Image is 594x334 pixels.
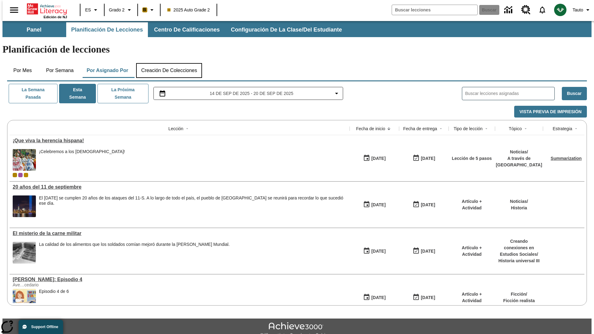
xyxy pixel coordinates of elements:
div: [DATE] [371,155,385,162]
p: Ficción realista [503,298,535,304]
div: [DATE] [371,247,385,255]
p: Lección de 5 pasos [452,155,492,162]
div: Tipo de lección [454,126,483,132]
div: [DATE] [421,201,435,209]
button: La próxima semana [97,84,148,103]
button: Abrir el menú lateral [5,1,23,19]
button: Sort [572,125,580,132]
span: 14 de sep de 2025 - 20 de sep de 2025 [210,90,293,97]
p: Artículo + Actividad [452,245,492,258]
button: Esta semana [59,84,96,103]
p: Artículo + Actividad [452,291,492,304]
button: Sort [522,125,529,132]
button: Por asignado por [82,63,133,78]
div: [DATE] [421,155,435,162]
button: 09/21/25: Último día en que podrá accederse la lección [411,152,437,164]
a: ¡Que viva la herencia hispana!, Lecciones [13,138,346,143]
div: Episodio 4 de 6 [39,289,69,310]
h1: Planificación de lecciones [2,44,592,55]
a: Centro de recursos, Se abrirá en una pestaña nueva. [518,2,534,18]
button: 09/14/25: Primer día en que estuvo disponible la lección [361,292,388,303]
div: El 11 de septiembre de 2021 se cumplen 20 años de los ataques del 11-S. A lo largo de todo el paí... [39,195,346,217]
button: Sort [183,125,191,132]
button: 09/14/25: Último día en que podrá accederse la lección [411,199,437,211]
div: ¡Celebremos a los [DEMOGRAPHIC_DATA]! [39,149,125,154]
img: Tributo con luces en la ciudad de Nueva York desde el Parque Estatal Liberty (Nueva Jersey) [13,195,36,217]
span: 2025 Auto Grade 2 [167,7,210,13]
div: Lección [168,126,183,132]
div: ¡Que viva la herencia hispana! [13,138,346,143]
span: ES [85,7,91,13]
div: Fecha de entrega [403,126,437,132]
button: La semana pasada [9,84,58,103]
svg: Collapse Date Range Filter [333,90,340,97]
button: Planificación de lecciones [66,22,148,37]
p: Historia universal III [498,258,540,264]
p: Noticias / [496,149,542,155]
p: Creando conexiones en Estudios Sociales / [498,238,540,258]
div: El [DATE] se cumplen 20 años de los ataques del 11-S. A lo largo de todo el país, el pueblo de [G... [39,195,346,206]
div: Tópico [509,126,522,132]
button: 09/15/25: Primer día en que estuvo disponible la lección [361,152,388,164]
button: Boost El color de la clase es anaranjado claro. Cambiar el color de la clase. [140,4,158,15]
button: Buscar [562,87,587,100]
div: [DATE] [421,294,435,302]
div: Episodio 4 de 6 [39,289,69,294]
span: La calidad de los alimentos que los soldados comían mejoró durante la Segunda Guerra Mundial. [39,242,230,263]
button: Vista previa de impresión [514,106,587,118]
button: Lenguaje: ES, Selecciona un idioma [82,4,102,15]
button: Sort [483,125,490,132]
div: Ave…cedario [13,282,105,287]
div: El misterio de la carne militar [13,231,346,236]
button: Panel [3,22,65,37]
input: Buscar lecciones asignadas [465,89,554,98]
span: Tauto [573,7,583,13]
img: avatar image [554,4,566,16]
div: 20 años del 11 de septiembre [13,184,346,190]
div: Subbarra de navegación [2,21,592,37]
button: 09/14/25: Último día en que podrá accederse la lección [411,245,437,257]
span: Grado 2 [109,7,125,13]
button: Por mes [7,63,38,78]
div: [DATE] [421,247,435,255]
button: Support Offline [19,320,63,334]
div: [DATE] [371,201,385,209]
span: Edición de NJ [44,15,67,19]
div: New 2025 class [24,173,28,177]
button: Grado: Grado 2, Elige un grado [106,4,136,15]
button: Sort [385,125,393,132]
div: Elena Menope: Episodio 4 [13,277,346,282]
button: Creación de colecciones [136,63,202,78]
p: Ficción / [503,291,535,298]
div: Subbarra de navegación [2,22,347,37]
p: Noticias / [510,198,528,205]
div: OL 2025 Auto Grade 3 [18,173,23,177]
a: El misterio de la carne militar , Lecciones [13,231,346,236]
div: ¡Celebremos a los hispanoamericanos! [39,149,125,171]
div: [DATE] [371,294,385,302]
p: La calidad de los alimentos que los soldados comían mejoró durante la [PERSON_NAME] Mundial. [39,242,230,247]
button: 09/14/25: Primer día en que estuvo disponible la lección [361,245,388,257]
span: B [143,6,146,14]
img: Elena está sentada en la mesa de clase, poniendo pegamento en un trozo de papel. Encima de la mes... [13,289,36,310]
p: Historia [510,205,528,211]
span: Clase actual [13,173,17,177]
input: Buscar campo [392,5,477,15]
button: Configuración de la clase/del estudiante [226,22,347,37]
p: Artículo + Actividad [452,198,492,211]
div: Portada [27,2,67,19]
button: 09/14/25: Primer día en que estuvo disponible la lección [361,199,388,211]
a: Portada [27,3,67,15]
div: Fecha de inicio [356,126,385,132]
button: Centro de calificaciones [149,22,225,37]
button: Por semana [41,63,79,78]
p: A través de [GEOGRAPHIC_DATA] [496,155,542,168]
a: Notificaciones [534,2,550,18]
div: Estrategia [553,126,572,132]
span: Support Offline [31,325,58,329]
a: Summarization [551,156,582,161]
